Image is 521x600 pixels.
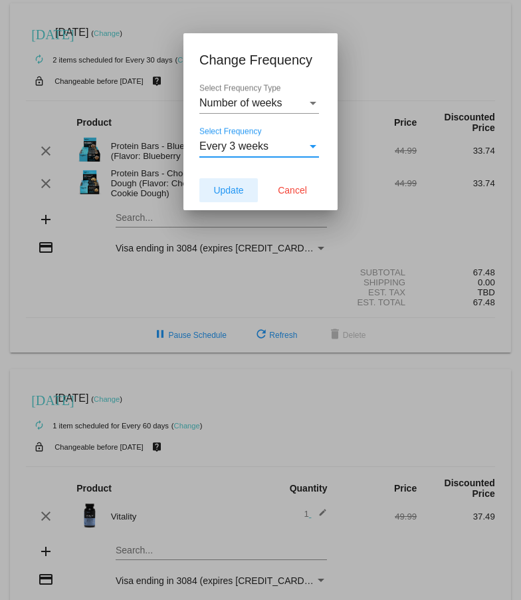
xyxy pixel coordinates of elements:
[199,178,258,202] button: Update
[199,97,319,109] mat-select: Select Frequency Type
[278,185,307,196] span: Cancel
[199,140,268,152] span: Every 3 weeks
[199,140,319,152] mat-select: Select Frequency
[213,185,243,196] span: Update
[263,178,322,202] button: Cancel
[199,49,322,71] h1: Change Frequency
[199,97,282,108] span: Number of weeks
